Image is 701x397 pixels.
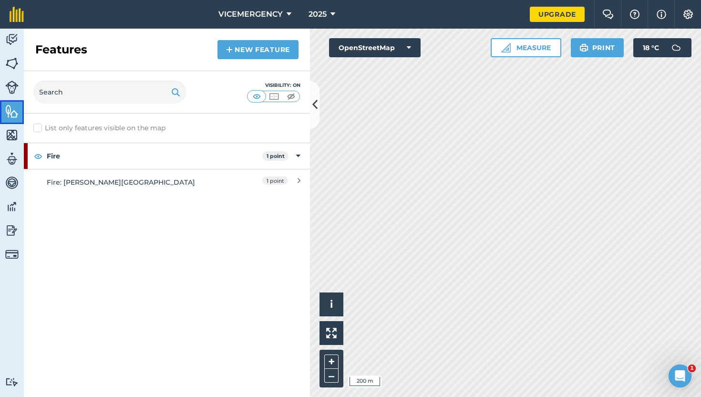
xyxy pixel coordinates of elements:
[33,81,186,104] input: Search
[324,369,339,383] button: –
[251,92,263,101] img: svg+xml;base64,PHN2ZyB4bWxucz0iaHR0cDovL3d3dy53My5vcmcvMjAwMC9zdmciIHdpZHRoPSI1MCIgaGVpZ2h0PSI0MC...
[330,298,333,310] span: i
[5,199,19,214] img: svg+xml;base64,PD94bWwgdmVyc2lvbj0iMS4wIiBlbmNvZGluZz0idXRmLTgiPz4KPCEtLSBHZW5lcmF0b3I6IEFkb2JlIE...
[329,38,421,57] button: OpenStreetMap
[633,38,691,57] button: 18 °C
[47,143,262,169] strong: Fire
[5,56,19,71] img: svg+xml;base64,PHN2ZyB4bWxucz0iaHR0cDovL3d3dy53My5vcmcvMjAwMC9zdmciIHdpZHRoPSI1NiIgaGVpZ2h0PSI2MC...
[217,40,299,59] a: New feature
[247,82,300,89] div: Visibility: On
[320,293,343,316] button: i
[571,38,624,57] button: Print
[5,248,19,261] img: svg+xml;base64,PD94bWwgdmVyc2lvbj0iMS4wIiBlbmNvZGluZz0idXRmLTgiPz4KPCEtLSBHZW5lcmF0b3I6IEFkb2JlIE...
[5,128,19,142] img: svg+xml;base64,PHN2ZyB4bWxucz0iaHR0cDovL3d3dy53My5vcmcvMjAwMC9zdmciIHdpZHRoPSI1NiIgaGVpZ2h0PSI2MC...
[24,169,310,195] a: Fire: [PERSON_NAME][GEOGRAPHIC_DATA]1 point
[501,43,511,52] img: Ruler icon
[35,42,87,57] h2: Features
[688,365,696,372] span: 1
[579,42,588,53] img: svg+xml;base64,PHN2ZyB4bWxucz0iaHR0cDovL3d3dy53My5vcmcvMjAwMC9zdmciIHdpZHRoPSIxOSIgaGVpZ2h0PSIyNC...
[268,92,280,101] img: svg+xml;base64,PHN2ZyB4bWxucz0iaHR0cDovL3d3dy53My5vcmcvMjAwMC9zdmciIHdpZHRoPSI1MCIgaGVpZ2h0PSI0MC...
[309,9,327,20] span: 2025
[324,355,339,369] button: +
[218,9,283,20] span: VICEMERGENCY
[643,38,659,57] span: 18 ° C
[5,152,19,166] img: svg+xml;base64,PD94bWwgdmVyc2lvbj0iMS4wIiBlbmNvZGluZz0idXRmLTgiPz4KPCEtLSBHZW5lcmF0b3I6IEFkb2JlIE...
[5,377,19,387] img: svg+xml;base64,PD94bWwgdmVyc2lvbj0iMS4wIiBlbmNvZGluZz0idXRmLTgiPz4KPCEtLSBHZW5lcmF0b3I6IEFkb2JlIE...
[5,32,19,47] img: svg+xml;base64,PD94bWwgdmVyc2lvbj0iMS4wIiBlbmNvZGluZz0idXRmLTgiPz4KPCEtLSBHZW5lcmF0b3I6IEFkb2JlIE...
[682,10,694,19] img: A cog icon
[226,44,233,55] img: svg+xml;base64,PHN2ZyB4bWxucz0iaHR0cDovL3d3dy53My5vcmcvMjAwMC9zdmciIHdpZHRoPSIxNCIgaGVpZ2h0PSIyNC...
[669,365,691,387] iframe: Intercom live chat
[47,177,216,188] div: Fire: [PERSON_NAME][GEOGRAPHIC_DATA]
[5,223,19,238] img: svg+xml;base64,PD94bWwgdmVyc2lvbj0iMS4wIiBlbmNvZGluZz0idXRmLTgiPz4KPCEtLSBHZW5lcmF0b3I6IEFkb2JlIE...
[24,143,310,169] div: Fire1 point
[171,86,180,98] img: svg+xml;base64,PHN2ZyB4bWxucz0iaHR0cDovL3d3dy53My5vcmcvMjAwMC9zdmciIHdpZHRoPSIxOSIgaGVpZ2h0PSIyNC...
[602,10,614,19] img: Two speech bubbles overlapping with the left bubble in the forefront
[667,38,686,57] img: svg+xml;base64,PD94bWwgdmVyc2lvbj0iMS4wIiBlbmNvZGluZz0idXRmLTgiPz4KPCEtLSBHZW5lcmF0b3I6IEFkb2JlIE...
[657,9,666,20] img: svg+xml;base64,PHN2ZyB4bWxucz0iaHR0cDovL3d3dy53My5vcmcvMjAwMC9zdmciIHdpZHRoPSIxNyIgaGVpZ2h0PSIxNy...
[629,10,640,19] img: A question mark icon
[5,81,19,94] img: svg+xml;base64,PD94bWwgdmVyc2lvbj0iMS4wIiBlbmNvZGluZz0idXRmLTgiPz4KPCEtLSBHZW5lcmF0b3I6IEFkb2JlIE...
[34,150,42,162] img: svg+xml;base64,PHN2ZyB4bWxucz0iaHR0cDovL3d3dy53My5vcmcvMjAwMC9zdmciIHdpZHRoPSIxOCIgaGVpZ2h0PSIyNC...
[326,328,337,338] img: Four arrows, one pointing top left, one top right, one bottom right and the last bottom left
[530,7,585,22] a: Upgrade
[33,123,165,133] label: List only features visible on the map
[491,38,561,57] button: Measure
[5,176,19,190] img: svg+xml;base64,PD94bWwgdmVyc2lvbj0iMS4wIiBlbmNvZGluZz0idXRmLTgiPz4KPCEtLSBHZW5lcmF0b3I6IEFkb2JlIE...
[285,92,297,101] img: svg+xml;base64,PHN2ZyB4bWxucz0iaHR0cDovL3d3dy53My5vcmcvMjAwMC9zdmciIHdpZHRoPSI1MCIgaGVpZ2h0PSI0MC...
[267,153,285,159] strong: 1 point
[10,7,24,22] img: fieldmargin Logo
[5,104,19,118] img: svg+xml;base64,PHN2ZyB4bWxucz0iaHR0cDovL3d3dy53My5vcmcvMjAwMC9zdmciIHdpZHRoPSI1NiIgaGVpZ2h0PSI2MC...
[262,177,288,185] span: 1 point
